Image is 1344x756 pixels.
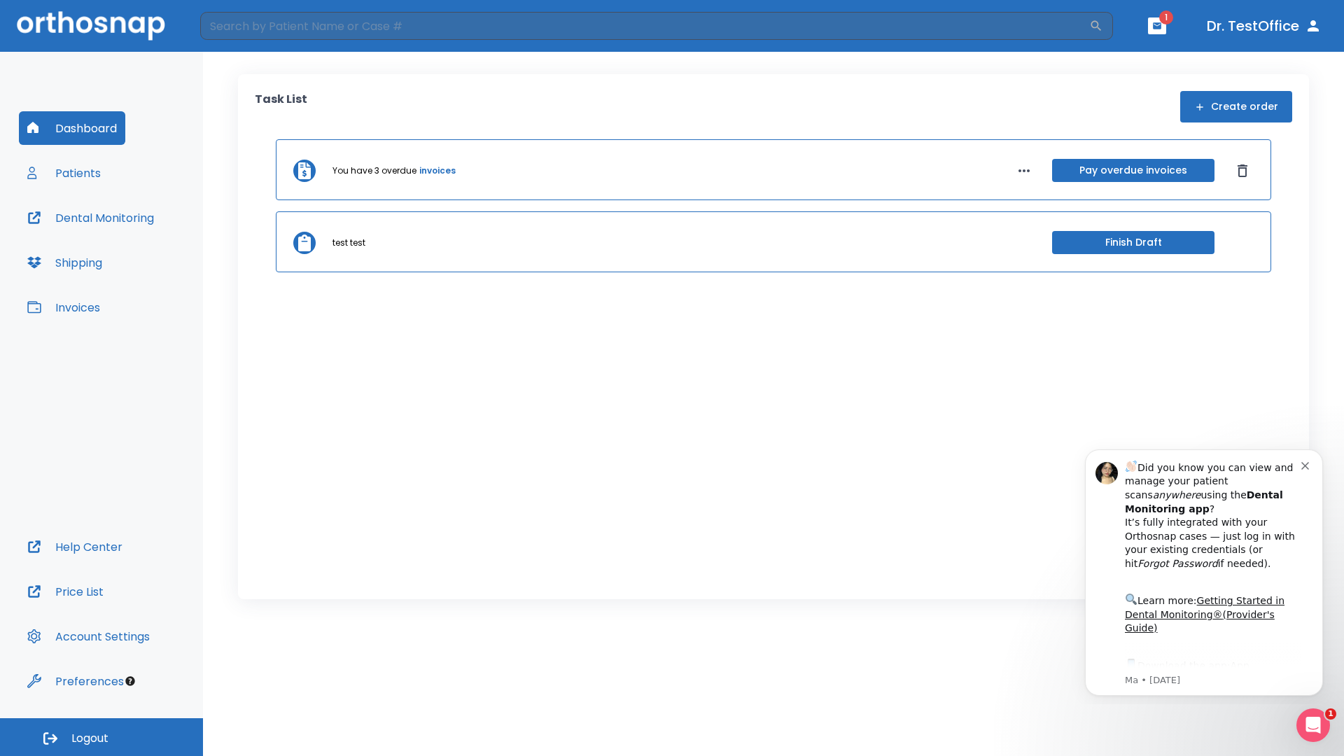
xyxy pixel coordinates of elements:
[419,164,456,177] a: invoices
[200,12,1089,40] input: Search by Patient Name or Case #
[1296,708,1330,742] iframe: Intercom live chat
[332,164,416,177] p: You have 3 overdue
[19,246,111,279] button: Shipping
[19,530,131,563] button: Help Center
[1201,13,1327,38] button: Dr. TestOffice
[1052,159,1214,182] button: Pay overdue invoices
[71,731,108,746] span: Logout
[19,111,125,145] button: Dashboard
[19,201,162,234] button: Dental Monitoring
[61,237,237,250] p: Message from Ma, sent 5w ago
[1231,160,1254,182] button: Dismiss
[19,290,108,324] button: Invoices
[19,575,112,608] button: Price List
[1064,437,1344,704] iframe: Intercom notifications message
[1159,10,1173,24] span: 1
[1052,231,1214,254] button: Finish Draft
[255,91,307,122] p: Task List
[61,220,237,291] div: Download the app: | ​ Let us know if you need help getting started!
[332,237,365,249] p: test test
[61,223,185,248] a: App Store
[17,11,165,40] img: Orthosnap
[19,664,132,698] button: Preferences
[1325,708,1336,720] span: 1
[19,619,158,653] button: Account Settings
[124,675,136,687] div: Tooltip anchor
[237,22,248,33] button: Dismiss notification
[19,156,109,190] button: Patients
[1180,91,1292,122] button: Create order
